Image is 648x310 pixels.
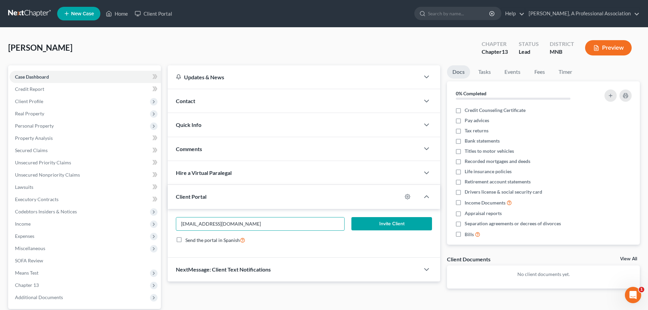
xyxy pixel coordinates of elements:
div: Status [519,40,539,48]
span: Bills [465,231,474,238]
span: Recorded mortgages and deeds [465,158,530,165]
span: Additional Documents [15,294,63,300]
span: [PERSON_NAME] [8,43,72,52]
a: Timer [553,65,578,79]
div: Client Documents [447,256,491,263]
a: Executory Contracts [10,193,161,206]
a: [PERSON_NAME], A Professional Association [525,7,639,20]
span: 1 [639,287,644,292]
input: Enter email [176,217,344,230]
a: View All [620,257,637,261]
a: Unsecured Priority Claims [10,157,161,169]
span: Quick Info [176,121,201,128]
span: Codebtors Insiders & Notices [15,209,77,214]
span: Income Documents [465,199,505,206]
a: Credit Report [10,83,161,95]
span: Hire a Virtual Paralegal [176,169,232,176]
a: Unsecured Nonpriority Claims [10,169,161,181]
span: Credit Report [15,86,44,92]
a: Property Analysis [10,132,161,144]
span: Executory Contracts [15,196,59,202]
span: Unsecured Nonpriority Claims [15,172,80,178]
div: Lead [519,48,539,56]
span: NextMessage: Client Text Notifications [176,266,271,273]
span: Personal Property [15,123,54,129]
span: Client Profile [15,98,43,104]
span: Send the portal in Spanish [185,237,240,243]
span: Lawsuits [15,184,33,190]
a: Home [102,7,131,20]
span: Case Dashboard [15,74,49,80]
span: Means Test [15,270,38,276]
span: Client Portal [176,193,206,200]
span: New Case [71,11,94,16]
a: Secured Claims [10,144,161,157]
span: Comments [176,146,202,152]
span: Property Analysis [15,135,53,141]
a: Client Portal [131,7,176,20]
div: MNB [550,48,574,56]
a: Case Dashboard [10,71,161,83]
input: Search by name... [428,7,490,20]
button: Preview [585,40,632,55]
span: Real Property [15,111,44,116]
a: Lawsuits [10,181,161,193]
iframe: Intercom live chat [625,287,641,303]
div: Chapter [482,40,508,48]
a: Docs [447,65,470,79]
p: No client documents yet. [452,271,634,278]
span: Contact [176,98,195,104]
span: Income [15,221,31,227]
span: 13 [502,48,508,55]
span: Titles to motor vehicles [465,148,514,154]
span: Life insurance policies [465,168,512,175]
span: Chapter 13 [15,282,39,288]
span: Miscellaneous [15,245,45,251]
a: Events [499,65,526,79]
span: Appraisal reports [465,210,502,217]
strong: 0% Completed [456,91,486,96]
span: Drivers license & social security card [465,189,542,195]
span: Expenses [15,233,34,239]
button: Invite Client [351,217,432,231]
a: Fees [529,65,550,79]
span: Tax returns [465,127,488,134]
a: Help [502,7,525,20]
a: Tasks [473,65,496,79]
a: SOFA Review [10,255,161,267]
div: Updates & News [176,74,412,81]
span: Secured Claims [15,147,48,153]
div: Chapter [482,48,508,56]
span: SOFA Review [15,258,43,263]
span: Credit Counseling Certificate [465,107,526,114]
span: Separation agreements or decrees of divorces [465,220,561,227]
span: Unsecured Priority Claims [15,160,71,165]
span: Bank statements [465,137,500,144]
div: District [550,40,574,48]
span: Pay advices [465,117,489,124]
span: Retirement account statements [465,178,531,185]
